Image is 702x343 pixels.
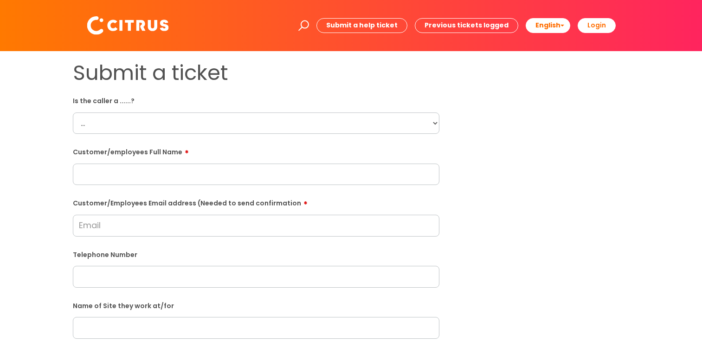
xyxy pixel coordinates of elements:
[73,60,439,86] h1: Submit a ticket
[415,18,518,33] a: Previous tickets logged
[73,95,439,105] label: Is the caller a ......?
[587,20,606,30] b: Login
[73,145,439,156] label: Customer/employees Full Name
[73,196,439,207] label: Customer/Employees Email address (Needed to send confirmation
[73,300,439,310] label: Name of Site they work at/for
[316,18,407,33] a: Submit a help ticket
[73,215,439,236] input: Email
[535,20,560,30] span: English
[73,249,439,259] label: Telephone Number
[578,18,616,33] a: Login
